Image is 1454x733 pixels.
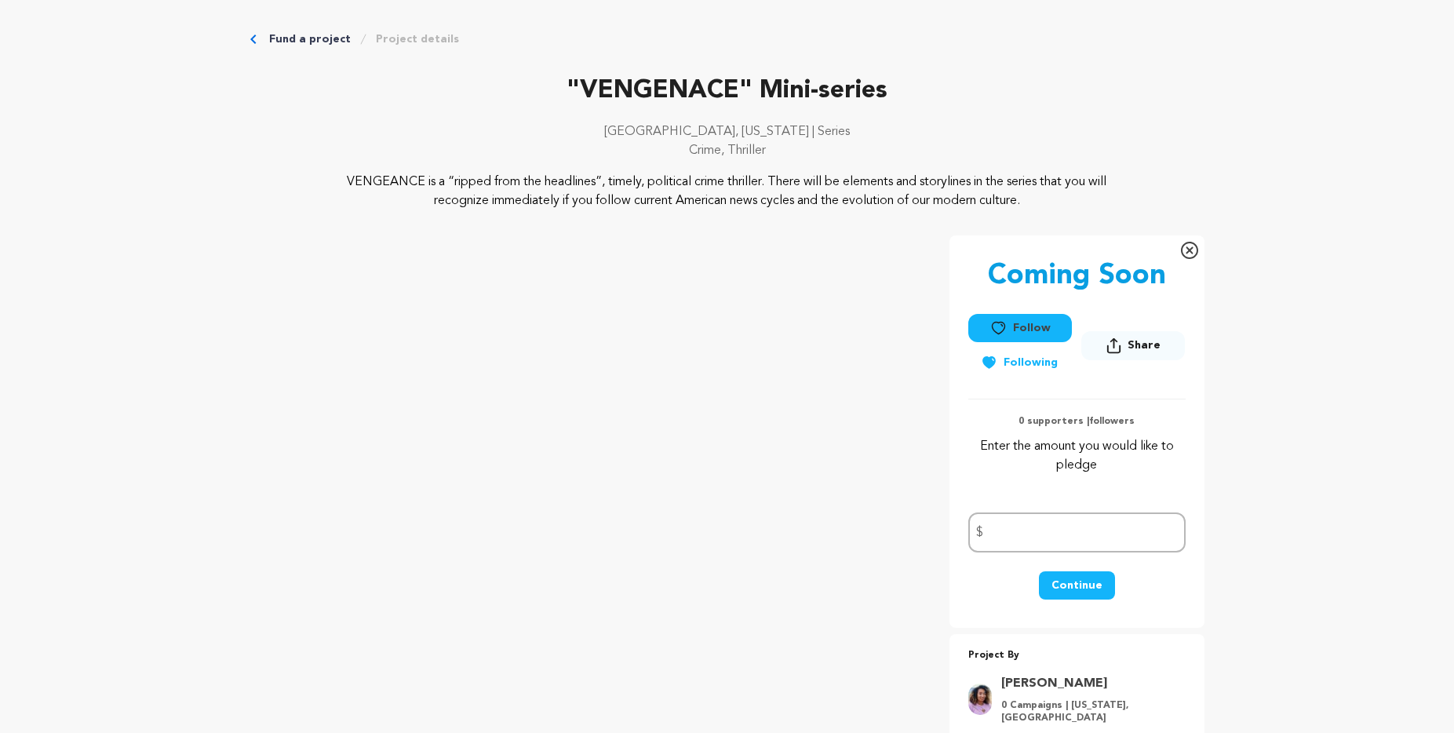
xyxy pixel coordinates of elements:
p: 0 Campaigns | [US_STATE], [GEOGRAPHIC_DATA] [1001,699,1176,724]
button: Follow [968,314,1072,342]
button: Share [1081,331,1185,360]
button: Continue [1039,571,1115,600]
p: Crime, Thriller [250,141,1204,160]
span: Share [1081,331,1185,366]
a: Goto Liz Nicholls profile [1001,674,1176,693]
div: Breadcrumb [250,31,1204,47]
p: VENGEANCE is a “ripped from the headlines”, timely, political crime thriller. There will be eleme... [345,173,1109,210]
p: "VENGENACE" Mini-series [250,72,1204,110]
button: Following [968,348,1070,377]
p: 0 supporters | followers [968,415,1186,428]
p: Enter the amount you would like to pledge [968,437,1186,475]
span: Share [1128,337,1161,353]
a: Project details [376,31,459,47]
img: 162f4e2e35f23759.jpg [968,684,992,715]
a: Fund a project [269,31,351,47]
p: Project By [968,647,1186,665]
p: Coming Soon [988,261,1166,292]
p: [GEOGRAPHIC_DATA], [US_STATE] | Series [250,122,1204,141]
span: $ [976,523,983,542]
